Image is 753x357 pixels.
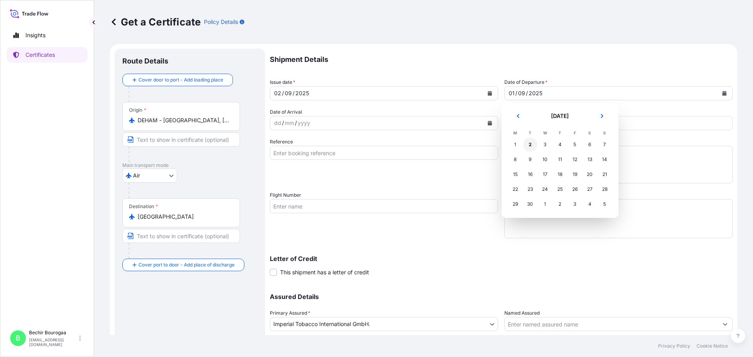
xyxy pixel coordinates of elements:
[523,167,537,181] div: Tuesday 16 September 2025
[508,110,612,212] div: September 2025
[568,167,582,181] div: Friday 19 September 2025
[508,129,612,212] table: September 2025
[204,18,238,26] p: Policy Details
[583,167,597,181] div: Saturday 20 September 2025
[508,152,522,167] div: Monday 8 September 2025
[538,152,552,167] div: Wednesday 10 September 2025
[523,129,538,137] th: T
[598,167,612,181] div: Sunday 21 September 2025
[598,152,612,167] div: Sunday 14 September 2025
[502,103,618,218] section: Calendar
[583,197,597,211] div: Saturday 4 October 2025
[538,129,553,137] th: W
[568,182,582,196] div: Friday 26 September 2025
[593,110,611,122] button: Next
[508,167,522,181] div: Monday 15 September 2025
[582,129,597,137] th: S
[531,112,589,120] h2: [DATE]
[538,182,552,196] div: Wednesday 24 September 2025
[583,138,597,152] div: Saturday 6 September 2025
[523,138,537,152] div: Today, Tuesday 2 September 2025
[553,197,567,211] div: Thursday 2 October 2025
[110,16,201,28] p: Get a Certificate
[583,152,597,167] div: Saturday 13 September 2025
[553,138,567,152] div: Thursday 4 September 2025
[553,129,567,137] th: T
[568,197,582,211] div: Friday 3 October 2025
[568,138,582,152] div: Friday 5 September 2025
[598,197,612,211] div: Sunday 5 October 2025
[523,182,537,196] div: Tuesday 23 September 2025
[508,182,522,196] div: Monday 22 September 2025
[553,152,567,167] div: Thursday 11 September 2025
[523,197,537,211] div: Tuesday 30 September 2025
[523,152,537,167] div: Tuesday 9 September 2025
[508,197,522,211] div: Monday 29 September 2025
[583,182,597,196] div: Saturday 27 September 2025
[598,182,612,196] div: Sunday 28 September 2025
[508,129,523,137] th: M
[553,167,567,181] div: Thursday 18 September 2025
[597,129,612,137] th: S
[598,138,612,152] div: Sunday 7 September 2025
[508,138,522,152] div: Monday 1 September 2025 selected
[538,197,552,211] div: Wednesday 1 October 2025
[553,182,567,196] div: Thursday 25 September 2025
[567,129,582,137] th: F
[509,110,527,122] button: Previous
[568,152,582,167] div: Friday 12 September 2025
[538,167,552,181] div: Wednesday 17 September 2025
[538,138,552,152] div: Wednesday 3 September 2025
